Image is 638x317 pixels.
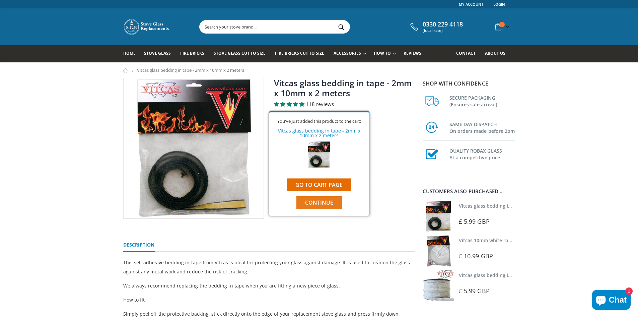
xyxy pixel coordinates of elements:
span: 4.85 stars [274,101,306,107]
a: 1 [492,20,510,33]
input: Search your stove brand... [200,20,425,33]
span: £ 5.99 GBP [459,217,490,225]
a: Description [123,239,155,252]
span: £ 10.99 GBP [459,252,493,260]
a: Stove Glass Cut To Size [214,45,271,62]
span: 118 reviews [306,101,334,107]
a: Go to cart page [287,178,351,191]
span: Fire Bricks [180,50,204,56]
h3: QUALITY ROBAX GLASS At a competitive price [449,146,515,161]
img: vitcas-stove-tape-self-adhesive-black_800x_crop_center.jpg [124,78,264,218]
div: Customers also purchased... [423,189,515,194]
img: Vitcas stove glass bedding in tape [423,270,454,301]
span: (local rate) [423,28,463,33]
a: Reviews [404,45,426,62]
p: This self adhesive bedding in tape from Vitcas is ideal for protecting your glass against damage.... [123,258,415,276]
a: Vitcas glass bedding in tape - 2mm x 10mm x 2 meters [274,77,412,99]
img: Stove Glass Replacement [123,18,170,35]
a: Home [123,45,141,62]
img: Vitcas white rope, glue and gloves kit 10mm [423,235,454,266]
h3: SECURE PACKAGING (Ensures safe arrival) [449,93,515,108]
p: We always recommend replacing the bedding in tape when you are fitting a new piece of glass. [123,281,415,290]
span: £ 5.99 GBP [459,287,490,295]
img: Vitcas stove glass bedding in tape [423,201,454,232]
span: Contact [456,50,476,56]
button: Continue [296,196,342,209]
inbox-online-store-chat: Shopify online store chat [590,290,633,312]
span: Continue [305,199,333,206]
a: Vitcas 10mm white rope kit - includes rope seal and glue! [459,237,590,244]
span: Accessories [334,50,361,56]
a: Fire Bricks Cut To Size [275,45,329,62]
a: 0330 229 4118 (local rate) [409,21,463,33]
span: Vitcas glass bedding in tape - 2mm x 10mm x 2 meters [137,67,244,73]
span: Fire Bricks Cut To Size [275,50,324,56]
a: How To [374,45,399,62]
a: About us [485,45,510,62]
h3: SAME DAY DISPATCH On orders made before 2pm [449,120,515,135]
a: Stove Glass [144,45,176,62]
span: How To [374,50,391,56]
span: Stove Glass Cut To Size [214,50,266,56]
a: Vitcas glass bedding in tape - 2mm x 10mm x 2 meters [459,203,584,209]
button: Search [334,20,349,33]
span: About us [485,50,505,56]
div: You've just added this product to the cart: [274,119,364,123]
span: 1 [499,22,505,27]
span: How to fit [123,297,145,303]
span: 0330 229 4118 [423,21,463,28]
a: Contact [456,45,481,62]
a: Fire Bricks [180,45,209,62]
p: Shop with confidence [423,80,515,88]
span: Reviews [404,50,421,56]
span: Stove Glass [144,50,171,56]
a: Vitcas glass bedding in tape - 2mm x 15mm x 2 meters (White) [459,272,601,278]
span: Home [123,50,136,56]
a: Accessories [334,45,369,62]
a: Home [123,68,128,72]
a: Vitcas glass bedding in tape - 2mm x 10mm x 2 meters [278,127,360,139]
img: Vitcas glass bedding in tape - 2mm x 10mm x 2 meters [305,141,333,168]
